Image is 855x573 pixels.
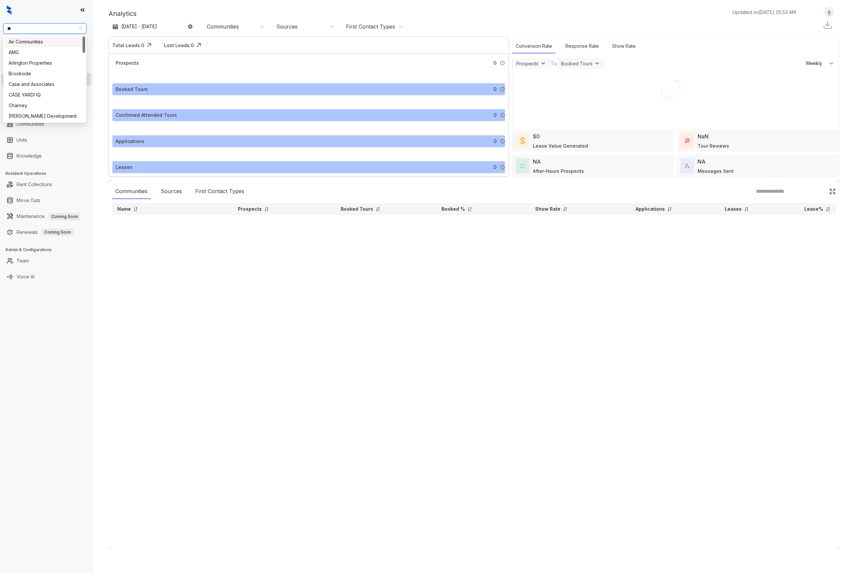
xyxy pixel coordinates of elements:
[733,9,796,16] p: Updated on [DATE] 05:53 AM
[533,158,541,166] div: NA
[9,91,81,99] div: CASE YARDI IQ
[17,178,52,191] a: Rent Collections
[17,117,44,131] a: Communities
[698,168,734,175] div: Messages Sent
[594,60,600,67] img: ViewFilterArrow
[1,149,91,163] li: Knowledge
[5,247,92,253] h3: Admin & Configurations
[238,206,262,212] p: Prospects
[1,44,91,58] li: Leads
[725,206,742,212] p: Leases
[493,164,496,171] span: 0
[9,38,81,45] div: Air Communities
[112,42,144,49] div: Total Leads: 0
[375,207,380,212] img: sorting
[685,138,690,143] img: TourReviews
[5,111,85,121] div: Davis Development
[5,47,85,58] div: AMG
[500,87,505,92] img: Info
[276,23,298,30] div: Sources
[806,60,826,67] span: Weekly
[698,158,706,166] div: NA
[133,207,138,212] img: sorting
[17,149,42,163] a: Knowledge
[533,132,540,140] div: $0
[823,20,832,30] img: Download
[1,89,91,102] li: Collections
[17,194,40,207] a: Move Outs
[5,90,85,100] div: CASE YARDI IQ
[493,59,496,67] span: 0
[698,132,709,140] div: NaN
[17,270,34,283] a: Voice AI
[563,207,568,212] img: sorting
[192,184,248,199] div: First Contact Types
[121,23,157,30] p: [DATE] - [DATE]
[109,9,137,19] p: Analytics
[164,42,194,49] div: Lost Leads: 0
[42,229,74,236] span: Coming Soon
[5,79,85,90] div: Case and Associates
[651,69,700,119] img: Loader
[493,111,496,119] span: 0
[1,210,91,223] li: Maintenance
[493,138,496,145] span: 0
[815,188,821,194] img: SearchIcon
[17,254,29,267] a: Team
[500,60,505,66] img: Info
[116,111,177,119] div: Confirmed Attended Tours
[5,58,85,68] div: Arlington Properties
[1,117,91,131] li: Communities
[9,59,81,67] div: Arlington Properties
[112,184,151,199] div: Communities
[500,139,505,144] img: Info
[264,207,269,212] img: sorting
[550,59,557,67] div: To
[493,86,496,93] span: 0
[7,5,12,15] img: logo
[1,254,91,267] li: Team
[561,61,593,66] div: Booked Tours
[535,206,560,212] p: Show Rate
[1,226,91,239] li: Renewals
[512,39,555,53] div: Conversion Rate
[9,70,81,77] div: Brookside
[516,61,539,66] div: Prospects
[467,207,472,212] img: sorting
[17,133,27,147] a: Units
[5,171,92,177] h3: Resident Operations
[826,207,830,212] img: sorting
[1,73,91,86] li: Leasing
[441,206,465,212] p: Booked %
[667,207,672,212] img: sorting
[520,164,525,169] img: AfterHoursConversations
[9,112,81,120] div: [PERSON_NAME] Development
[1,270,91,283] li: Voice AI
[744,207,749,212] img: sorting
[540,60,546,67] img: ViewFilterArrow
[49,213,81,220] span: Coming Soon
[341,206,373,212] p: Booked Tours
[829,188,836,195] img: Click Icon
[802,57,839,69] button: Weekly
[144,40,154,50] img: Click Icon
[825,8,834,15] img: UserAvatar
[1,194,91,207] li: Move Outs
[5,100,85,111] div: Charney
[5,36,85,47] div: Air Communities
[636,206,665,212] p: Applications
[500,112,505,118] img: Info
[533,142,588,149] div: Lease Value Generated
[116,164,133,171] div: Leases
[698,142,729,149] div: Tour Reviews
[5,68,85,79] div: Brookside
[346,23,395,30] div: First Contact Types
[157,184,185,199] div: Sources
[194,40,204,50] img: Click Icon
[207,23,239,30] div: Communities
[9,102,81,109] div: Charney
[609,39,639,53] div: Show Rate
[533,168,584,175] div: After-Hours Prospects
[116,138,144,145] div: Applications
[520,137,525,145] img: LeaseValue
